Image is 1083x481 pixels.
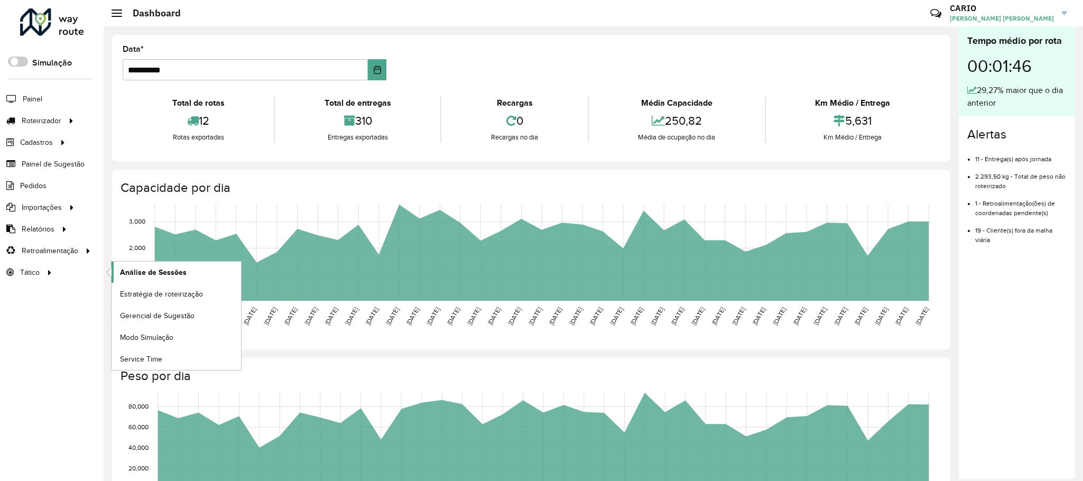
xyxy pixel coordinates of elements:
[129,218,145,225] text: 3,000
[731,306,746,326] text: [DATE]
[670,306,685,326] text: [DATE]
[242,306,257,326] text: [DATE]
[975,218,1067,245] li: 19 - Cliente(s) fora da malha viária
[323,306,339,326] text: [DATE]
[832,306,848,326] text: [DATE]
[364,306,379,326] text: [DATE]
[591,132,762,143] div: Média de ocupação no dia
[20,180,47,191] span: Pedidos
[128,403,149,410] text: 80,000
[769,97,937,109] div: Km Médio / Entrega
[751,306,766,326] text: [DATE]
[112,348,241,369] a: Service Time
[967,34,1067,48] div: Tempo médio por rota
[303,306,319,326] text: [DATE]
[22,245,78,256] span: Retroalimentação
[588,306,604,326] text: [DATE]
[874,306,889,326] text: [DATE]
[527,306,542,326] text: [DATE]
[20,267,40,278] span: Tático
[368,59,386,80] button: Choose Date
[629,306,644,326] text: [DATE]
[112,327,241,348] a: Modo Simulação
[32,57,72,69] label: Simulação
[425,306,441,326] text: [DATE]
[507,306,522,326] text: [DATE]
[710,306,726,326] text: [DATE]
[23,94,42,105] span: Painel
[22,202,62,213] span: Importações
[812,306,828,326] text: [DATE]
[975,191,1067,218] li: 1 - Retroalimentação(ões) de coordenadas pendente(s)
[446,306,461,326] text: [DATE]
[283,306,298,326] text: [DATE]
[120,267,187,278] span: Análise de Sessões
[125,97,271,109] div: Total de rotas
[444,109,585,132] div: 0
[690,306,706,326] text: [DATE]
[914,306,930,326] text: [DATE]
[950,14,1054,23] span: [PERSON_NAME] [PERSON_NAME]
[22,115,61,126] span: Roteirizador
[405,306,420,326] text: [DATE]
[125,132,271,143] div: Rotas exportadas
[769,132,937,143] div: Km Médio / Entrega
[123,43,144,55] label: Data
[112,305,241,326] a: Gerencial de Sugestão
[769,109,937,132] div: 5,631
[792,306,807,326] text: [DATE]
[263,306,278,326] text: [DATE]
[924,2,947,25] a: Contato Rápido
[853,306,868,326] text: [DATE]
[967,48,1067,84] div: 00:01:46
[975,146,1067,164] li: 11 - Entrega(s) após jornada
[591,109,762,132] div: 250,82
[609,306,624,326] text: [DATE]
[120,310,195,321] span: Gerencial de Sugestão
[120,354,162,365] span: Service Time
[568,306,584,326] text: [DATE]
[894,306,909,326] text: [DATE]
[128,423,149,430] text: 60,000
[344,306,359,326] text: [DATE]
[128,444,149,451] text: 40,000
[385,306,400,326] text: [DATE]
[277,132,438,143] div: Entregas exportadas
[128,465,149,471] text: 20,000
[120,289,203,300] span: Estratégia de roteirização
[444,97,585,109] div: Recargas
[20,137,53,148] span: Cadastros
[548,306,563,326] text: [DATE]
[121,368,940,384] h4: Peso por dia
[950,3,1054,13] h3: CARIO
[967,127,1067,142] h4: Alertas
[772,306,787,326] text: [DATE]
[22,224,54,235] span: Relatórios
[112,262,241,283] a: Análise de Sessões
[444,132,585,143] div: Recargas no dia
[125,109,271,132] div: 12
[591,97,762,109] div: Média Capacidade
[129,244,145,251] text: 2,000
[121,180,940,196] h4: Capacidade por dia
[975,164,1067,191] li: 2.293,50 kg - Total de peso não roteirizado
[22,159,85,170] span: Painel de Sugestão
[967,84,1067,109] div: 29,27% maior que o dia anterior
[486,306,502,326] text: [DATE]
[277,109,438,132] div: 310
[122,7,181,19] h2: Dashboard
[277,97,438,109] div: Total de entregas
[650,306,665,326] text: [DATE]
[120,332,173,343] span: Modo Simulação
[466,306,482,326] text: [DATE]
[112,283,241,304] a: Estratégia de roteirização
